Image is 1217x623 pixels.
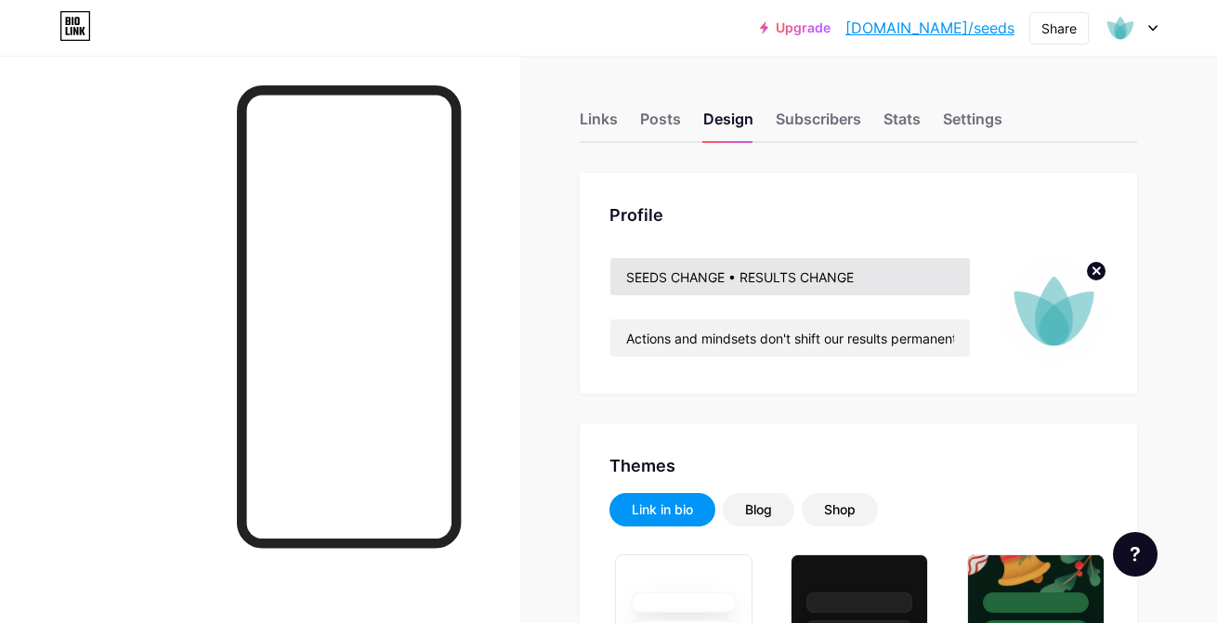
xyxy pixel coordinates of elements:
[776,108,861,141] div: Subscribers
[943,108,1002,141] div: Settings
[845,17,1014,39] a: [DOMAIN_NAME]/seeds
[580,108,618,141] div: Links
[1103,10,1138,45] img: seeds
[824,500,856,519] div: Shop
[883,108,921,141] div: Stats
[610,319,970,357] input: Bio
[1001,257,1107,364] img: seeds
[609,202,1107,227] div: Profile
[1041,19,1077,38] div: Share
[745,500,772,519] div: Blog
[760,20,831,35] a: Upgrade
[703,108,753,141] div: Design
[610,258,970,295] input: Name
[640,108,681,141] div: Posts
[632,500,693,519] div: Link in bio
[609,453,1107,478] div: Themes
